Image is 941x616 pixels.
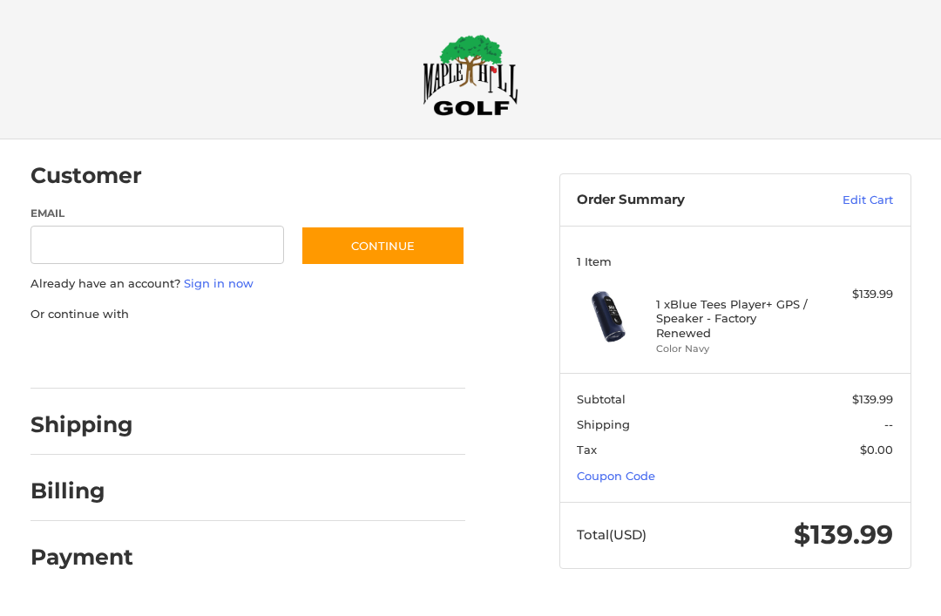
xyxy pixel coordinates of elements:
[884,417,893,431] span: --
[24,340,155,371] iframe: PayPal-paypal
[794,518,893,551] span: $139.99
[577,469,655,483] a: Coupon Code
[656,342,810,356] li: Color Navy
[30,411,133,438] h2: Shipping
[173,340,303,371] iframe: PayPal-paylater
[577,443,597,457] span: Tax
[860,443,893,457] span: $0.00
[184,276,254,290] a: Sign in now
[797,569,941,616] iframe: Google Customer Reviews
[301,226,465,266] button: Continue
[423,34,518,116] img: Maple Hill Golf
[320,340,450,371] iframe: PayPal-venmo
[30,206,284,221] label: Email
[577,392,626,406] span: Subtotal
[30,306,465,323] p: Or continue with
[577,417,630,431] span: Shipping
[30,477,132,504] h2: Billing
[577,192,792,209] h3: Order Summary
[656,297,810,340] h4: 1 x Blue Tees Player+ GPS / Speaker - Factory Renewed
[814,286,893,303] div: $139.99
[577,254,893,268] h3: 1 Item
[577,526,647,543] span: Total (USD)
[30,275,465,293] p: Already have an account?
[30,544,133,571] h2: Payment
[852,392,893,406] span: $139.99
[30,162,142,189] h2: Customer
[792,192,893,209] a: Edit Cart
